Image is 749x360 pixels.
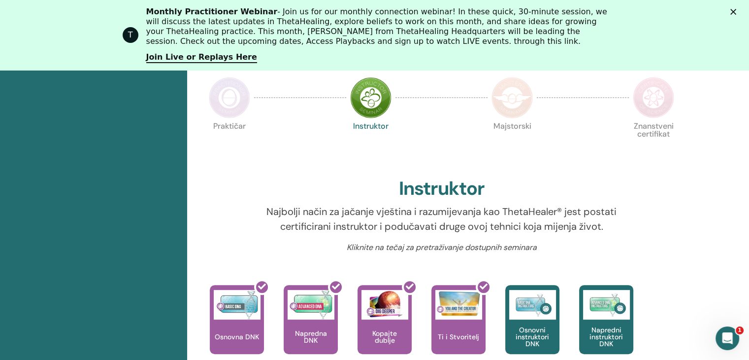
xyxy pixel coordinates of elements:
img: Osnovna DNK [214,290,261,320]
div: - Join us for our monthly connection webinar! In these quick, 30-minute session, we will discuss ... [146,7,611,46]
font: Kliknite na tečaj za pretraživanje dostupnih seminara [347,242,537,252]
font: Znanstveni certifikat [634,121,674,139]
font: Instruktor [353,121,389,131]
font: Napredni instruktori DNK [589,325,623,348]
div: Profile image for ThetaHealing [123,27,138,43]
font: 1 [738,327,742,333]
img: Ti i Stvoritelj [435,290,482,317]
img: Instruktor [350,77,391,118]
img: Majstorski [491,77,533,118]
font: Praktičar [213,121,246,131]
img: Napredna DNK [288,290,334,320]
font: Najbolji način za jačanje vještina i razumijevanja kao ThetaHealer® jest postati certificirani in... [266,205,617,233]
img: Kopajte dublje [361,290,408,320]
img: Osnovni instruktori DNK [509,290,556,320]
div: Zatvori [730,9,740,15]
font: Osnovni instruktori DNK [516,325,549,348]
a: Join Live or Replays Here [146,52,257,63]
img: Znanstveni certifikat [633,77,674,118]
iframe: Interfonski razgovor uživo [716,326,739,350]
font: Majstorski [493,121,531,131]
img: Napredni instruktori DNK [583,290,630,320]
font: Osnovna DNK [215,332,259,341]
b: Monthly Practitioner Webinar [146,7,278,16]
font: Instruktor [399,176,485,201]
img: Praktičar [209,77,250,118]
